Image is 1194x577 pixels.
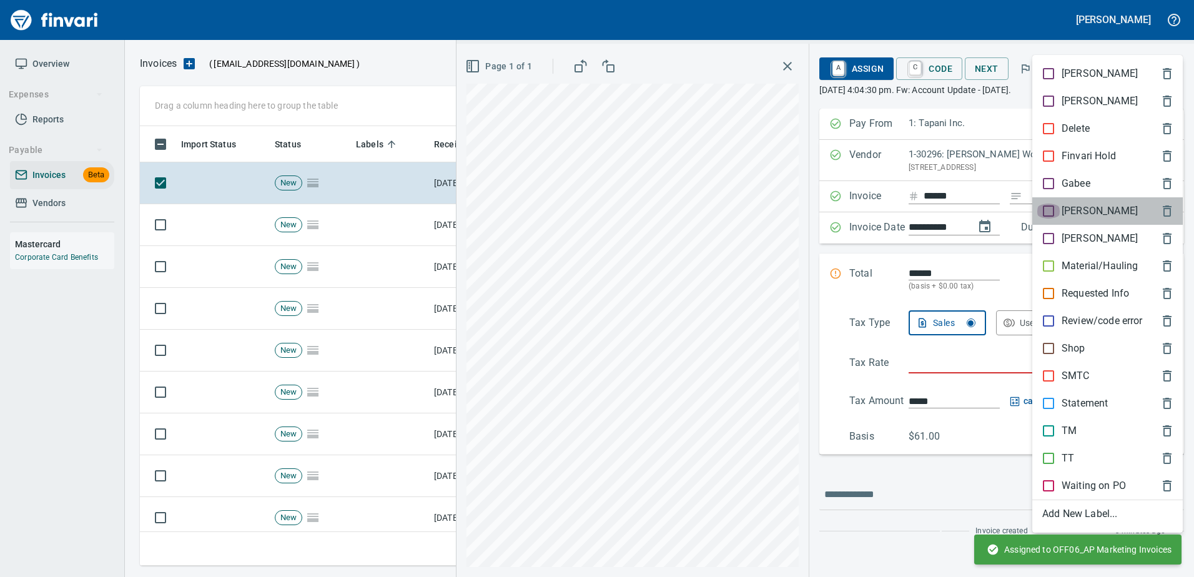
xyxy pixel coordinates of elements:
[1042,506,1173,521] span: Add New Label...
[987,543,1172,556] span: Assigned to OFF06_AP Marketing Invoices
[1062,176,1090,191] p: Gabee
[1062,94,1138,109] p: [PERSON_NAME]
[1062,423,1077,438] p: TM
[1062,451,1074,466] p: TT
[1062,231,1138,246] p: [PERSON_NAME]
[1062,121,1090,136] p: Delete
[1062,149,1116,164] p: Finvari Hold
[1062,204,1138,219] p: [PERSON_NAME]
[1062,341,1085,356] p: Shop
[1062,286,1129,301] p: Requested Info
[1062,396,1108,411] p: Statement
[1062,259,1138,274] p: Material/Hauling
[1062,478,1126,493] p: Waiting on PO
[1062,368,1090,383] p: SMTC
[1062,66,1138,81] p: [PERSON_NAME]
[1062,313,1143,328] p: Review/code error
